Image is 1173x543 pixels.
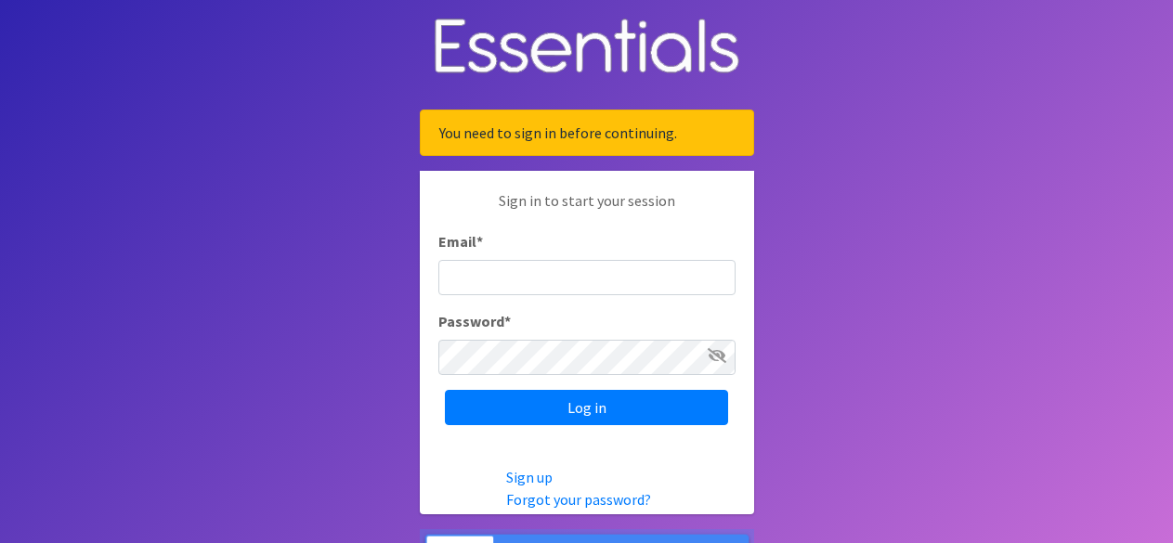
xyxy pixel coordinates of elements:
[506,468,553,486] a: Sign up
[506,490,651,509] a: Forgot your password?
[420,110,754,156] div: You need to sign in before continuing.
[504,312,511,330] abbr: required
[438,310,511,332] label: Password
[476,232,483,251] abbr: required
[438,230,483,252] label: Email
[445,390,728,425] input: Log in
[438,189,736,230] p: Sign in to start your session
